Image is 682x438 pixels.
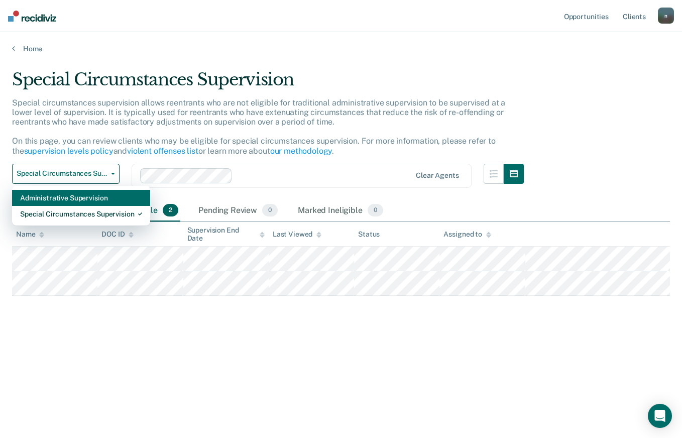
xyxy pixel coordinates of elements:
[368,204,383,217] span: 0
[416,171,459,180] div: Clear agents
[24,146,113,156] a: supervision levels policy
[358,230,380,239] div: Status
[20,190,142,206] div: Administrative Supervision
[296,200,385,222] div: Marked Ineligible0
[196,200,280,222] div: Pending Review0
[16,230,44,239] div: Name
[163,204,178,217] span: 2
[127,146,198,156] a: violent offenses list
[273,230,321,239] div: Last Viewed
[443,230,491,239] div: Assigned to
[12,69,524,98] div: Special Circumstances Supervision
[20,206,142,222] div: Special Circumstances Supervision
[648,404,672,428] div: Open Intercom Messenger
[187,226,265,243] div: Supervision End Date
[17,169,107,178] span: Special Circumstances Supervision
[12,44,670,53] a: Home
[262,204,278,217] span: 0
[8,11,56,22] img: Recidiviz
[12,98,505,156] p: Special circumstances supervision allows reentrants who are not eligible for traditional administ...
[101,230,134,239] div: DOC ID
[270,146,332,156] a: our methodology
[12,164,120,184] button: Special Circumstances Supervision
[658,8,674,24] button: n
